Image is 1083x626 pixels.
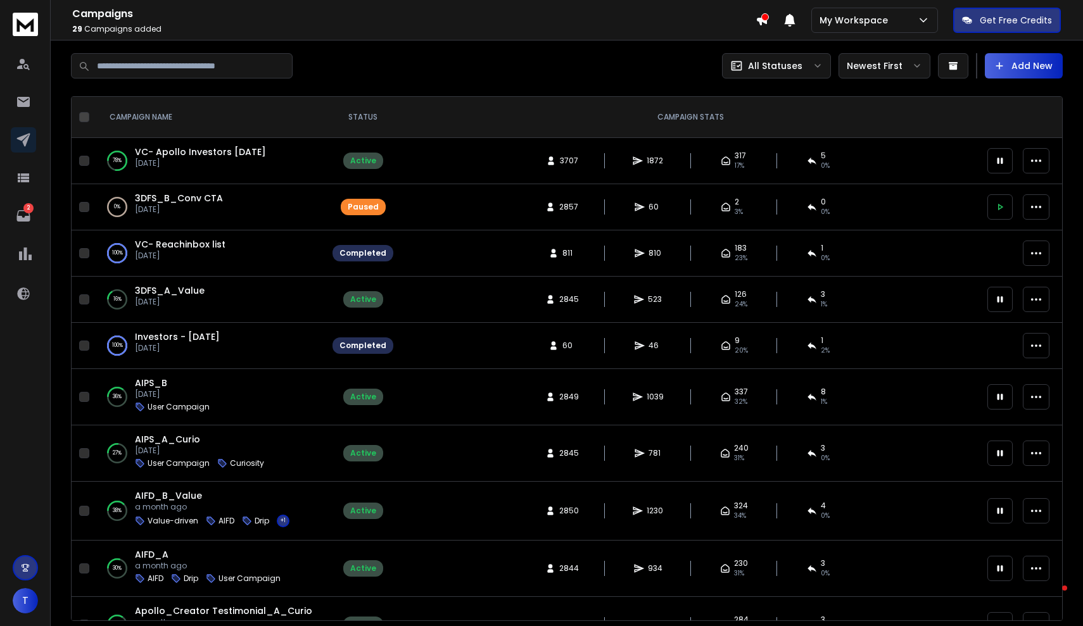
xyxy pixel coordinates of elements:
[135,604,312,617] a: Apollo_Creator Testimonial_A_Curio
[113,562,122,575] p: 30 %
[94,323,325,369] td: 100%Investors - [DATE][DATE]
[148,458,210,468] p: User Campaign
[184,573,198,584] p: Drip
[135,192,223,204] a: 3DFS_B_Conv CTA
[953,8,1061,33] button: Get Free Credits
[559,506,579,516] span: 2850
[135,238,225,251] a: VC- Reachinbox list
[559,392,579,402] span: 2849
[350,506,376,516] div: Active
[135,489,202,502] a: AIFD_B_Value
[821,558,825,568] span: 3
[735,335,740,346] span: 9
[559,294,579,304] span: 2845
[255,516,269,526] p: Drip
[113,504,122,517] p: 38 %
[648,294,662,304] span: 523
[339,341,386,351] div: Completed
[135,146,266,158] a: VC- Apollo Investors [DATE]
[821,397,827,407] span: 1 %
[821,151,826,161] span: 5
[135,561,281,571] p: a month ago
[821,253,830,263] span: 0 %
[649,448,661,458] span: 781
[148,402,210,412] p: User Campaign
[735,151,746,161] span: 317
[348,202,379,212] div: Paused
[94,230,325,277] td: 100%VC- Reachinbox list[DATE]
[821,443,825,453] span: 3
[94,482,325,541] td: 38%AIFD_B_Valuea month agoValue-drivenAIFDDrip+1
[135,502,289,512] p: a month ago
[135,284,205,297] span: 3DFS_A_Value
[135,158,266,168] p: [DATE]
[218,573,281,584] p: User Campaign
[734,558,748,568] span: 230
[821,207,830,217] span: 0 %
[734,568,744,579] span: 31 %
[350,294,376,304] div: Active
[647,392,664,402] span: 1039
[821,243,823,253] span: 1
[72,23,82,34] span: 29
[560,156,578,166] span: 3707
[114,201,120,213] p: 0 %
[325,97,401,138] th: STATUS
[94,369,325,425] td: 36%AIPS_B[DATE]User Campaign
[647,506,663,516] span: 1230
[735,161,744,171] span: 17 %
[135,377,167,389] a: AIPS_B
[112,247,123,260] p: 100 %
[735,299,747,310] span: 24 %
[559,202,578,212] span: 2857
[350,563,376,573] div: Active
[94,138,325,184] td: 78%VC- Apollo Investors [DATE][DATE]
[350,156,376,166] div: Active
[1037,582,1067,613] iframe: Intercom live chat
[821,568,830,579] span: 0 %
[113,447,122,460] p: 27 %
[559,448,579,458] span: 2845
[735,197,739,207] span: 2
[94,541,325,597] td: 30%AIFD_Aa month agoAIFDDripUser Campaign
[135,297,205,307] p: [DATE]
[113,293,122,306] p: 16 %
[113,154,122,167] p: 78 %
[135,433,200,446] a: AIPS_A_Curio
[734,615,749,625] span: 284
[821,501,826,511] span: 4
[748,59,802,72] p: All Statuses
[821,299,827,310] span: 1 %
[821,453,830,463] span: 0 %
[135,330,220,343] a: Investors - [DATE]
[23,203,34,213] p: 2
[985,53,1063,78] button: Add New
[350,448,376,458] div: Active
[649,341,661,351] span: 46
[135,548,168,561] a: AIFD_A
[135,389,210,399] p: [DATE]
[11,203,36,228] a: 2
[94,425,325,482] td: 27%AIPS_A_Curio[DATE]User CampaignCuriosity
[821,161,830,171] span: 0 %
[13,588,38,613] button: T
[821,387,826,397] span: 8
[734,443,749,453] span: 240
[735,243,747,253] span: 183
[112,339,123,352] p: 100 %
[735,289,747,299] span: 126
[649,202,661,212] span: 60
[13,13,38,36] img: logo
[734,453,744,463] span: 31 %
[839,53,930,78] button: Newest First
[820,14,893,27] p: My Workspace
[135,343,220,353] p: [DATE]
[350,392,376,402] div: Active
